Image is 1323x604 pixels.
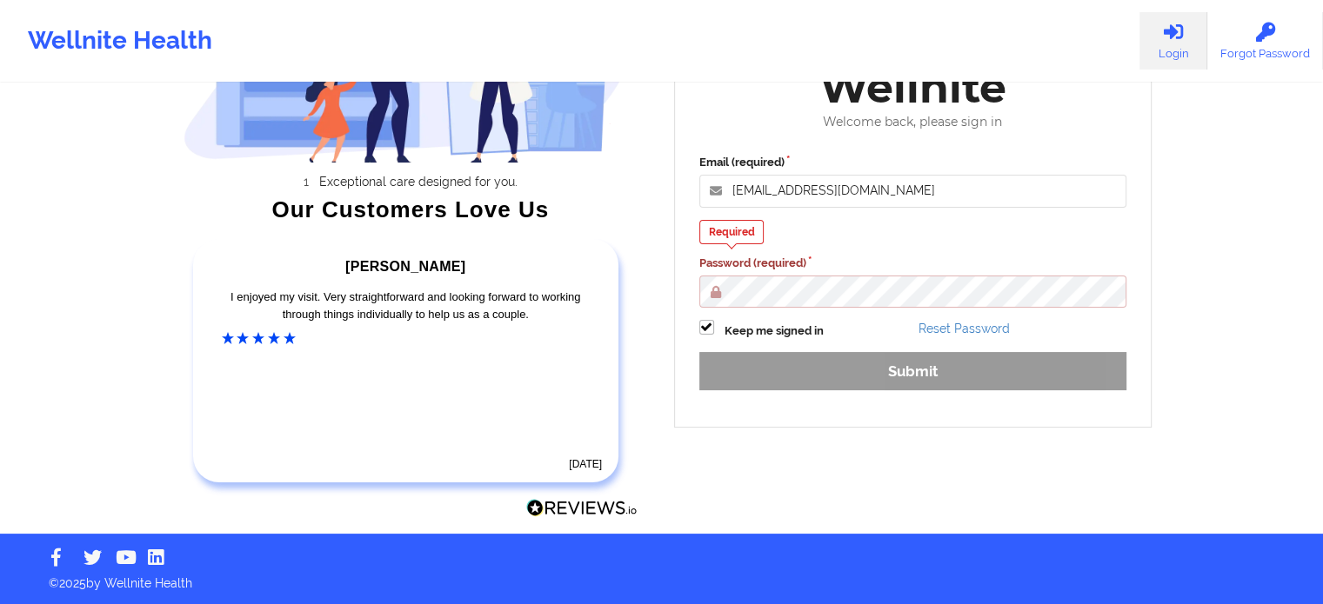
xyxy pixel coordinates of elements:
img: Reviews.io Logo [526,499,638,517]
a: Forgot Password [1207,12,1323,70]
span: [PERSON_NAME] [345,259,465,274]
a: Reviews.io Logo [526,499,638,521]
p: © 2025 by Wellnite Health [37,562,1286,592]
a: Login [1139,12,1207,70]
input: Email address [699,175,1127,208]
div: I enjoyed my visit. Very straightforward and looking forward to working through things individual... [222,289,591,323]
div: Required [699,220,765,244]
label: Email (required) [699,154,1127,171]
div: Welcome back, please sign in [687,115,1139,129]
div: Our Customers Love Us [184,201,638,218]
a: Reset Password [919,322,1010,335]
label: Keep me signed in [725,322,824,340]
li: Exceptional care designed for you. [199,175,638,189]
time: [DATE] [569,458,602,470]
label: Password (required) [699,255,1127,272]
